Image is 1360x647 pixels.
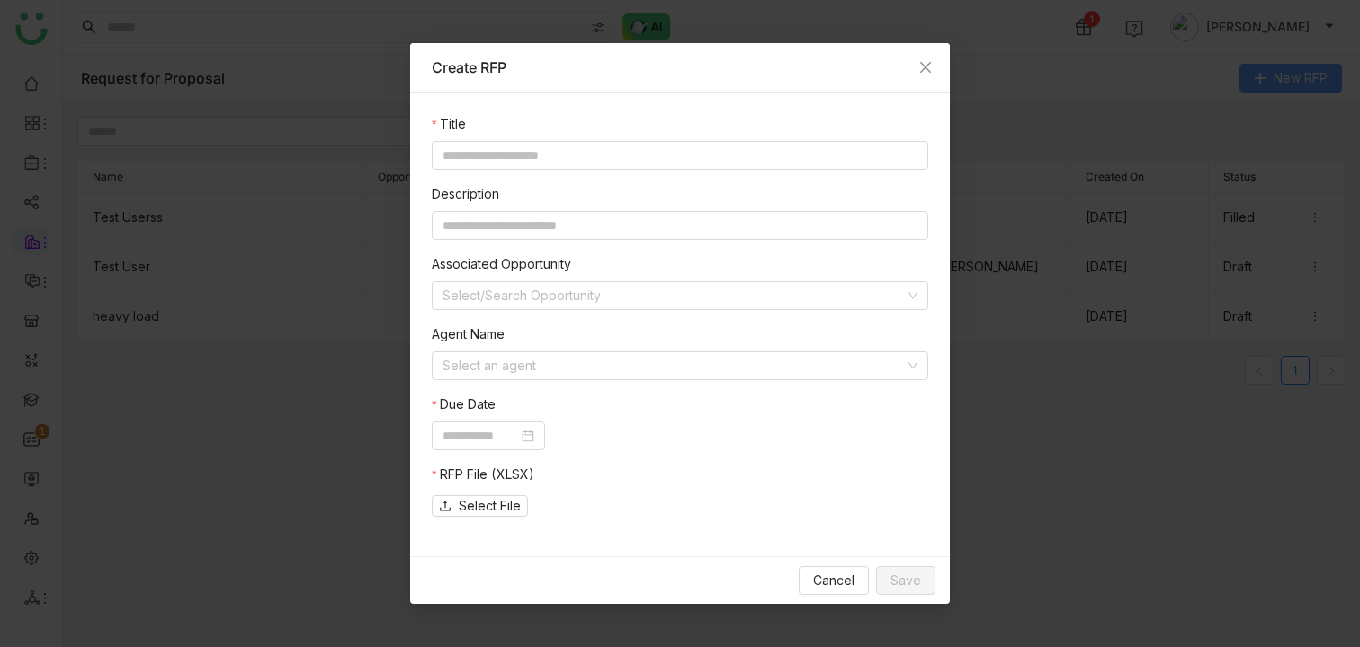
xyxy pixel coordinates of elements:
[876,566,935,595] button: Save
[901,43,950,92] button: Close
[432,495,528,517] button: Select File
[813,571,854,590] span: Cancel
[432,465,534,484] label: RFP File (XLSX)
[432,324,505,344] label: Agent Name
[799,566,869,595] button: Cancel
[432,184,499,204] label: Description
[432,114,466,134] label: Title
[459,496,521,516] span: Select File
[432,254,571,274] label: Associated Opportunity
[432,394,496,414] label: Due Date
[432,58,928,77] div: Create RFP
